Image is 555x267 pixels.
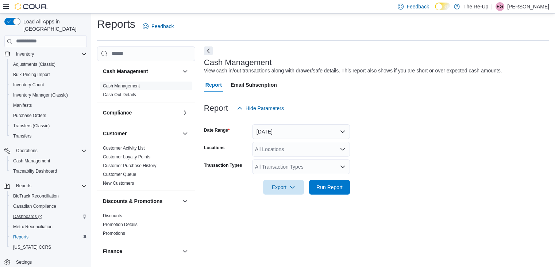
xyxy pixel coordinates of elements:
[204,104,228,113] h3: Report
[491,2,493,11] p: |
[13,50,87,59] span: Inventory
[13,158,50,164] span: Cash Management
[10,233,87,241] span: Reports
[10,222,87,231] span: Metrc Reconciliation
[181,247,189,256] button: Finance
[13,61,55,67] span: Adjustments (Classic)
[10,212,45,221] a: Dashboards
[103,154,150,159] a: Customer Loyalty Points
[10,101,35,110] a: Manifests
[13,168,57,174] span: Traceabilty Dashboard
[7,191,90,201] button: BioTrack Reconciliation
[103,109,132,116] h3: Compliance
[10,243,87,252] span: Washington CCRS
[204,162,242,168] label: Transaction Types
[10,192,87,200] span: BioTrack Reconciliation
[10,202,59,211] a: Canadian Compliance
[97,144,195,191] div: Customer
[7,90,90,100] button: Inventory Manager (Classic)
[16,148,38,154] span: Operations
[7,166,90,176] button: Traceabilty Dashboard
[181,67,189,76] button: Cash Management
[7,242,90,252] button: [US_STATE] CCRS
[103,198,179,205] button: Discounts & Promotions
[10,91,71,99] a: Inventory Manager (Classic)
[103,198,162,205] h3: Discounts & Promotions
[1,49,90,59] button: Inventory
[13,146,41,155] button: Operations
[7,80,90,90] button: Inventory Count
[103,163,157,168] a: Customer Purchase History
[13,102,32,108] span: Manifests
[10,60,87,69] span: Adjustments (Classic)
[10,121,53,130] a: Transfers (Classic)
[10,243,54,252] a: [US_STATE] CCRS
[13,203,56,209] span: Canadian Compliance
[316,184,343,191] span: Run Report
[97,82,195,102] div: Cash Management
[234,101,287,116] button: Hide Parameters
[97,211,195,241] div: Discounts & Promotions
[20,18,87,33] span: Load All Apps in [GEOGRAPHIC_DATA]
[13,193,59,199] span: BioTrack Reconciliation
[15,3,47,10] img: Cova
[10,111,87,120] span: Purchase Orders
[13,224,53,230] span: Metrc Reconciliation
[7,100,90,110] button: Manifests
[13,257,87,267] span: Settings
[103,145,145,151] span: Customer Activity List
[181,108,189,117] button: Compliance
[340,146,346,152] button: Open list of options
[10,167,60,176] a: Traceabilty Dashboard
[10,157,87,165] span: Cash Management
[13,113,46,119] span: Purchase Orders
[10,157,53,165] a: Cash Management
[10,167,87,176] span: Traceabilty Dashboard
[204,67,502,75] div: View cash in/out transactions along with drawer/safe details. This report also shows if you are s...
[97,17,135,31] h1: Reports
[16,183,31,189] span: Reports
[103,154,150,160] span: Customer Loyalty Points
[10,233,31,241] a: Reports
[463,2,488,11] p: The Re-Up
[10,132,87,140] span: Transfers
[13,244,51,250] span: [US_STATE] CCRS
[340,164,346,170] button: Open list of options
[103,109,179,116] button: Compliance
[10,212,87,221] span: Dashboards
[13,258,35,267] a: Settings
[7,156,90,166] button: Cash Management
[103,248,179,255] button: Finance
[13,133,31,139] span: Transfers
[7,131,90,141] button: Transfers
[263,180,304,195] button: Export
[7,211,90,222] a: Dashboards
[103,172,136,177] a: Customer Queue
[181,197,189,206] button: Discounts & Promotions
[1,146,90,156] button: Operations
[246,105,284,112] span: Hide Parameters
[497,2,503,11] span: EG
[10,222,55,231] a: Metrc Reconciliation
[496,2,504,11] div: Elliot Grunden
[13,181,34,190] button: Reports
[103,92,136,97] a: Cash Out Details
[103,181,134,186] a: New Customers
[10,192,62,200] a: BioTrack Reconciliation
[7,121,90,131] button: Transfers (Classic)
[267,180,300,195] span: Export
[13,50,37,59] button: Inventory
[406,3,429,10] span: Feedback
[103,222,138,227] span: Promotion Details
[103,230,125,236] span: Promotions
[10,111,49,120] a: Purchase Orders
[7,69,90,80] button: Bulk Pricing Import
[103,222,138,227] a: Promotion Details
[10,132,34,140] a: Transfers
[7,232,90,242] button: Reports
[13,123,50,129] span: Transfers (Classic)
[103,83,140,89] a: Cash Management
[10,91,87,99] span: Inventory Manager (Classic)
[16,259,32,265] span: Settings
[13,234,28,240] span: Reports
